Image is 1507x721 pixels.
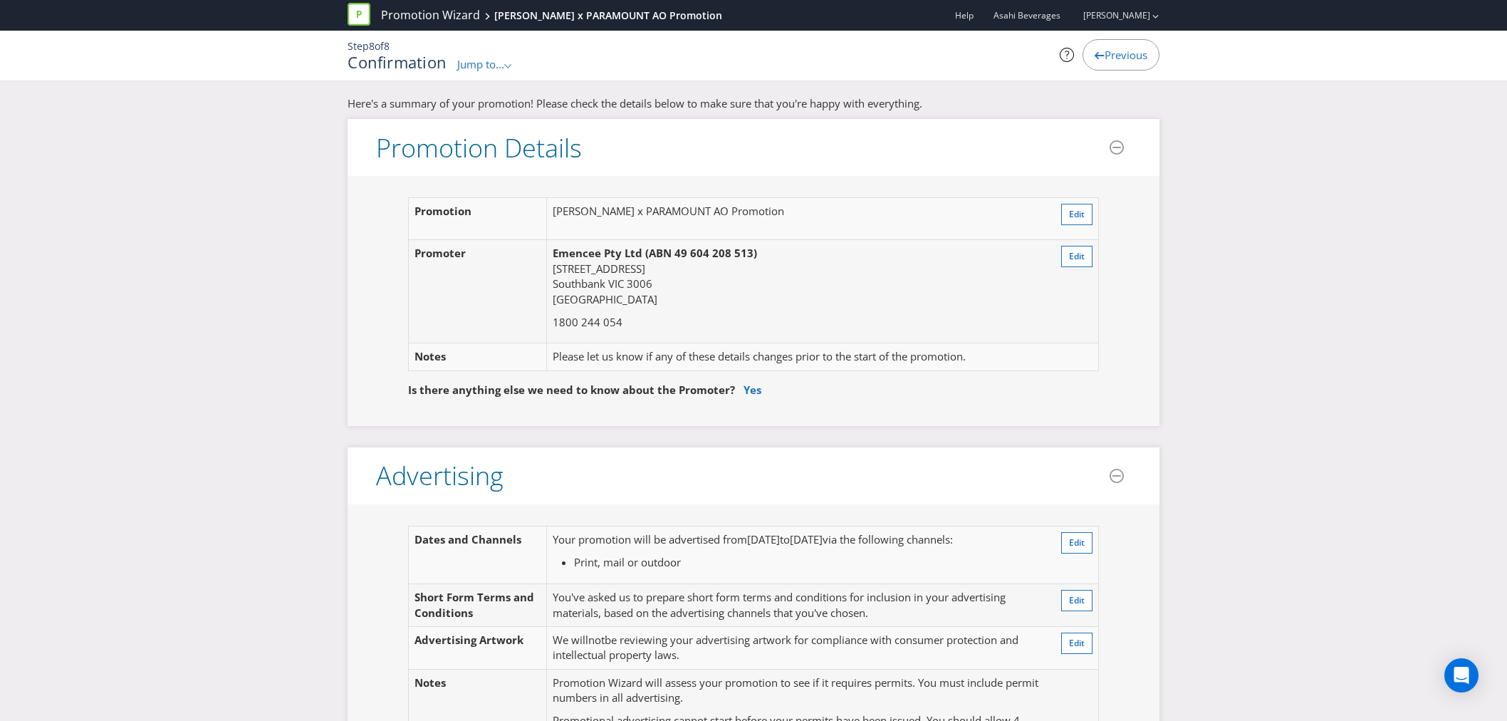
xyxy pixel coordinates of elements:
[381,7,480,24] a: Promotion Wizard
[994,9,1060,21] span: Asahi Beverages
[553,590,1006,619] span: You've asked us to prepare short form terms and conditions for inclusion in your advertising mate...
[553,261,645,276] span: [STREET_ADDRESS]
[376,134,582,162] h3: Promotion Details
[1069,9,1150,21] a: [PERSON_NAME]
[627,276,652,291] span: 3006
[376,462,504,490] h3: Advertising
[1061,633,1093,654] button: Edit
[1061,204,1093,225] button: Edit
[553,246,642,260] span: Emencee Pty Ltd
[747,532,780,546] span: [DATE]
[553,675,1041,706] p: Promotion Wizard will assess your promotion to see if it requires permits. You must include permi...
[574,555,681,569] span: Print, mail or outdoor
[409,198,547,240] td: Promotion
[546,343,1038,370] td: Please let us know if any of these details changes prior to the start of the promotion.
[1061,532,1093,554] button: Edit
[348,53,447,71] h1: Confirmation
[790,532,823,546] span: [DATE]
[1444,658,1479,693] div: Open Intercom Messenger
[408,383,735,397] span: Is there anything else we need to know about the Promoter?
[348,39,369,53] span: Step
[414,246,466,260] span: Promoter
[1105,48,1147,62] span: Previous
[645,246,757,260] span: (ABN 49 604 208 513)
[1061,246,1093,267] button: Edit
[553,633,1018,662] span: be reviewing your advertising artwork for compliance with consumer protection and intellectual pr...
[457,57,504,71] span: Jump to...
[348,96,1159,111] p: Here's a summary of your promotion! Please check the details below to make sure that you're happy...
[494,9,722,23] div: [PERSON_NAME] x PARAMOUNT AO Promotion
[823,532,953,546] span: via the following channels:
[1069,637,1085,649] span: Edit
[780,532,790,546] span: to
[553,315,1033,330] p: 1800 244 054
[553,633,588,647] span: We will
[409,626,547,669] td: Advertising Artwork
[553,276,605,291] span: Southbank
[1069,594,1085,606] span: Edit
[369,39,375,53] span: 8
[955,9,974,21] a: Help
[375,39,384,53] span: of
[409,527,547,584] td: Dates and Channels
[409,584,547,627] td: Short Form Terms and Conditions
[744,383,761,397] a: Yes
[1069,208,1085,220] span: Edit
[409,343,547,370] td: Notes
[1069,536,1085,549] span: Edit
[608,276,624,291] span: VIC
[553,292,657,306] span: [GEOGRAPHIC_DATA]
[1061,590,1093,611] button: Edit
[553,532,747,546] span: Your promotion will be advertised from
[384,39,390,53] span: 8
[588,633,605,647] span: not
[1069,250,1085,262] span: Edit
[546,198,1038,240] td: [PERSON_NAME] x PARAMOUNT AO Promotion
